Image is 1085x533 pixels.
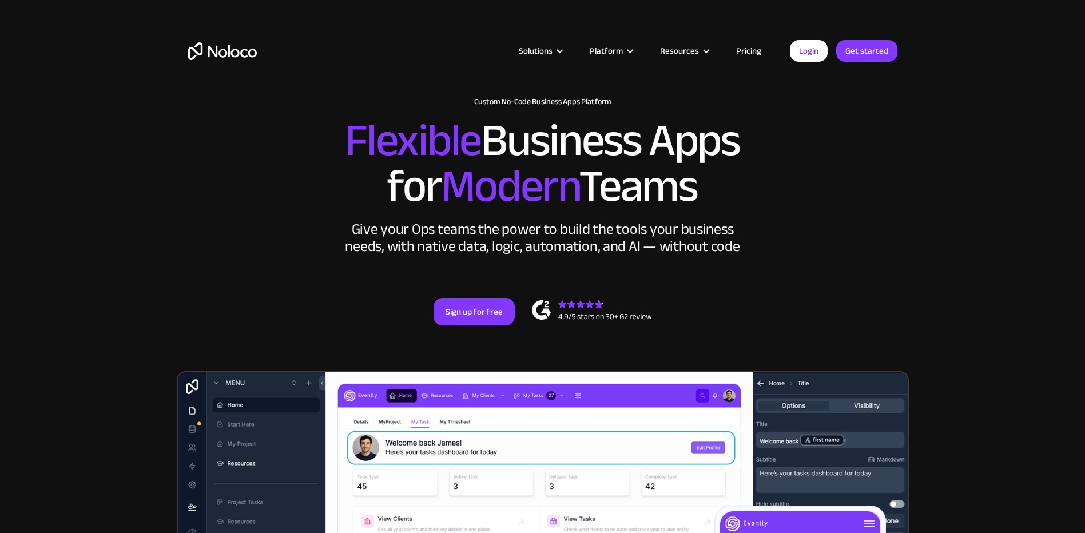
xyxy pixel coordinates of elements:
[790,40,828,62] a: Login
[188,118,897,209] h2: Business Apps for Teams
[836,40,897,62] a: Get started
[441,144,579,229] span: Modern
[575,43,646,58] div: Platform
[722,43,776,58] a: Pricing
[504,43,575,58] div: Solutions
[434,298,515,325] a: Sign up for free
[345,98,481,183] span: Flexible
[646,43,722,58] div: Resources
[590,43,623,58] div: Platform
[519,43,553,58] div: Solutions
[660,43,699,58] div: Resources
[188,42,257,60] a: home
[343,221,743,255] div: Give your Ops teams the power to build the tools your business needs, with native data, logic, au...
